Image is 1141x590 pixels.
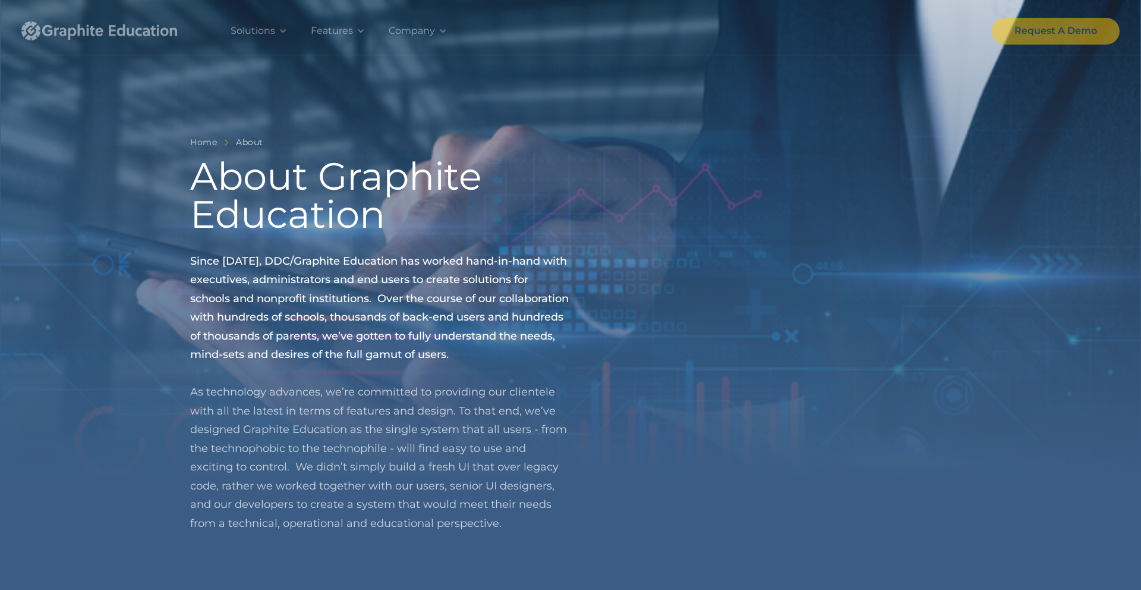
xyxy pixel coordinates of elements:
div: Request A Demo [1014,23,1097,39]
div: Solutions [231,23,275,39]
a: Request A Demo [992,17,1120,44]
div: Solutions [219,7,299,55]
a: About [236,135,263,150]
div: Features [311,23,353,39]
span: Since [DATE], DDC/Graphite Education has worked hand-in-hand with executives, administrators and ... [190,255,569,362]
div: Company [389,23,435,39]
div: Features [299,7,377,55]
div: Company [377,7,459,55]
a: home [21,7,200,55]
p: As technology advances, we’re committed to providing our clientele with all the latest in terms o... [190,252,570,533]
a: Home [190,135,217,150]
h1: About Graphite Education [190,157,570,233]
